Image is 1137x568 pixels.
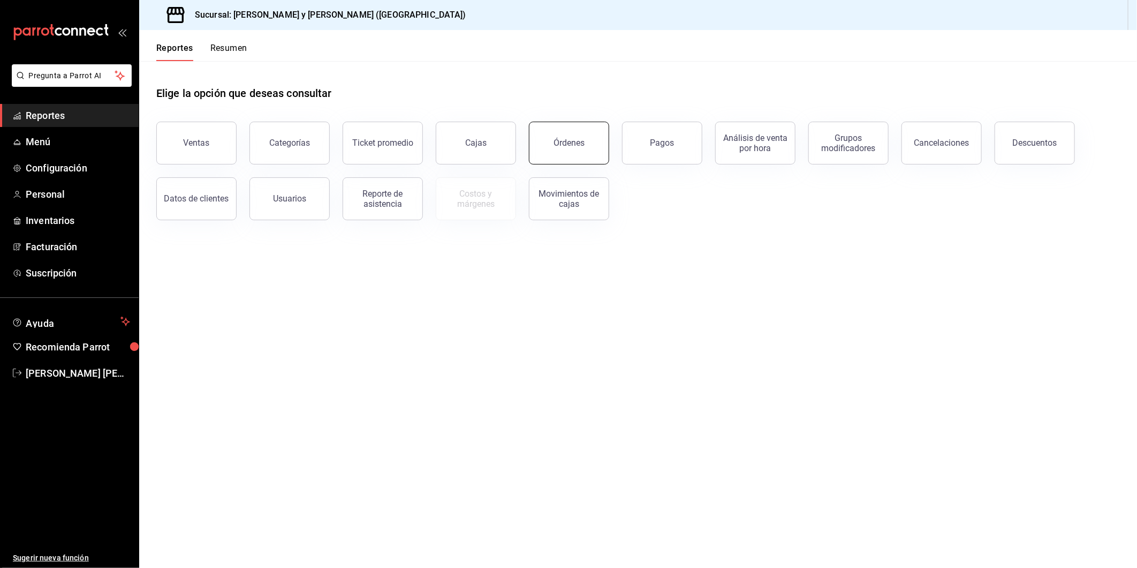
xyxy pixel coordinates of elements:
button: Reporte de asistencia [343,177,423,220]
button: Usuarios [249,177,330,220]
div: Reporte de asistencia [350,189,416,209]
span: Sugerir nueva función [13,552,130,564]
button: Cajas [436,122,516,165]
button: Grupos modificadores [808,122,889,165]
h3: Sucursal: [PERSON_NAME] y [PERSON_NAME] ([GEOGRAPHIC_DATA]) [186,9,466,21]
span: [PERSON_NAME] [PERSON_NAME] [26,366,130,380]
button: Descuentos [995,122,1075,165]
h1: Elige la opción que deseas consultar [156,85,332,101]
span: Reportes [26,108,130,123]
div: Categorías [269,138,310,148]
span: Personal [26,187,130,201]
span: Suscripción [26,266,130,280]
div: Cajas [465,138,487,148]
div: Costos y márgenes [443,189,509,209]
div: Movimientos de cajas [536,189,602,209]
div: navigation tabs [156,43,247,61]
span: Pregunta a Parrot AI [29,70,115,81]
button: Pregunta a Parrot AI [12,64,132,87]
div: Pagos [650,138,674,148]
button: Análisis de venta por hora [715,122,795,165]
div: Órdenes [554,138,585,148]
button: Órdenes [529,122,609,165]
span: Recomienda Parrot [26,340,130,354]
div: Grupos modificadores [815,133,882,153]
span: Configuración [26,161,130,175]
button: Resumen [210,43,247,61]
div: Ventas [184,138,210,148]
span: Menú [26,134,130,149]
span: Facturación [26,240,130,254]
span: Inventarios [26,213,130,228]
button: Cancelaciones [901,122,982,165]
div: Datos de clientes [164,193,229,204]
div: Descuentos [1013,138,1057,148]
button: open_drawer_menu [118,28,126,36]
div: Cancelaciones [914,138,969,148]
button: Movimientos de cajas [529,177,609,220]
button: Datos de clientes [156,177,237,220]
div: Análisis de venta por hora [722,133,789,153]
button: Pagos [622,122,702,165]
button: Ticket promedio [343,122,423,165]
a: Pregunta a Parrot AI [7,78,132,89]
button: Ventas [156,122,237,165]
div: Usuarios [273,193,306,204]
div: Ticket promedio [352,138,413,148]
button: Reportes [156,43,193,61]
span: Ayuda [26,315,116,328]
button: Contrata inventarios para ver este reporte [436,177,516,220]
button: Categorías [249,122,330,165]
